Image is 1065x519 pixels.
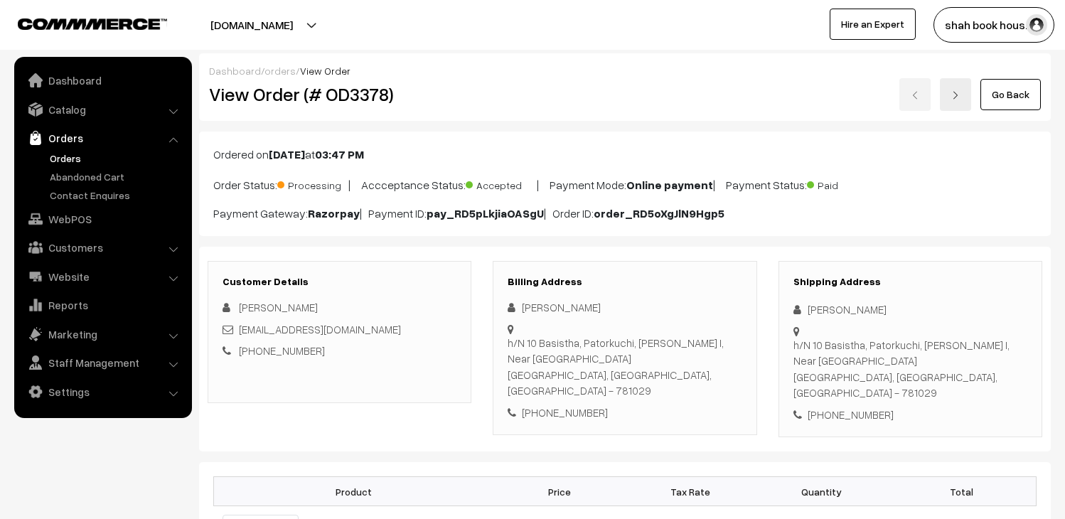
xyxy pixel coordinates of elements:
[46,188,187,203] a: Contact Enquires
[209,65,261,77] a: Dashboard
[213,205,1037,222] p: Payment Gateway: | Payment ID: | Order ID:
[18,235,187,260] a: Customers
[933,7,1054,43] button: shah book hous…
[18,97,187,122] a: Catalog
[308,206,360,220] b: Razorpay
[625,477,756,506] th: Tax Rate
[626,178,713,192] b: Online payment
[18,18,167,29] img: COMMMERCE
[1026,14,1047,36] img: user
[277,174,348,193] span: Processing
[18,350,187,375] a: Staff Management
[466,174,537,193] span: Accepted
[793,301,1027,318] div: [PERSON_NAME]
[951,91,960,100] img: right-arrow.png
[213,146,1037,163] p: Ordered on at
[269,147,305,161] b: [DATE]
[46,151,187,166] a: Orders
[18,264,187,289] a: Website
[213,174,1037,193] p: Order Status: | Accceptance Status: | Payment Mode: | Payment Status:
[214,477,494,506] th: Product
[18,125,187,151] a: Orders
[594,206,724,220] b: order_RD5oXgJlN9Hgp5
[494,477,625,506] th: Price
[18,68,187,93] a: Dashboard
[209,63,1041,78] div: / /
[793,407,1027,423] div: [PHONE_NUMBER]
[756,477,887,506] th: Quantity
[46,169,187,184] a: Abandoned Cart
[18,206,187,232] a: WebPOS
[508,299,742,316] div: [PERSON_NAME]
[18,14,142,31] a: COMMMERCE
[18,321,187,347] a: Marketing
[427,206,544,220] b: pay_RD5pLkjiaOASgU
[300,65,350,77] span: View Order
[18,379,187,405] a: Settings
[980,79,1041,110] a: Go Back
[830,9,916,40] a: Hire an Expert
[18,292,187,318] a: Reports
[807,174,878,193] span: Paid
[264,65,296,77] a: orders
[209,83,472,105] h2: View Order (# OD3378)
[239,344,325,357] a: [PHONE_NUMBER]
[887,477,1036,506] th: Total
[508,405,742,421] div: [PHONE_NUMBER]
[508,335,742,399] div: h/N 10 Basistha, Patorkuchi, [PERSON_NAME] I, Near [GEOGRAPHIC_DATA] [GEOGRAPHIC_DATA], [GEOGRAPH...
[239,323,401,336] a: [EMAIL_ADDRESS][DOMAIN_NAME]
[793,337,1027,401] div: h/N 10 Basistha, Patorkuchi, [PERSON_NAME] I, Near [GEOGRAPHIC_DATA] [GEOGRAPHIC_DATA], [GEOGRAPH...
[793,276,1027,288] h3: Shipping Address
[315,147,364,161] b: 03:47 PM
[508,276,742,288] h3: Billing Address
[239,301,318,314] span: [PERSON_NAME]
[223,276,456,288] h3: Customer Details
[161,7,343,43] button: [DOMAIN_NAME]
